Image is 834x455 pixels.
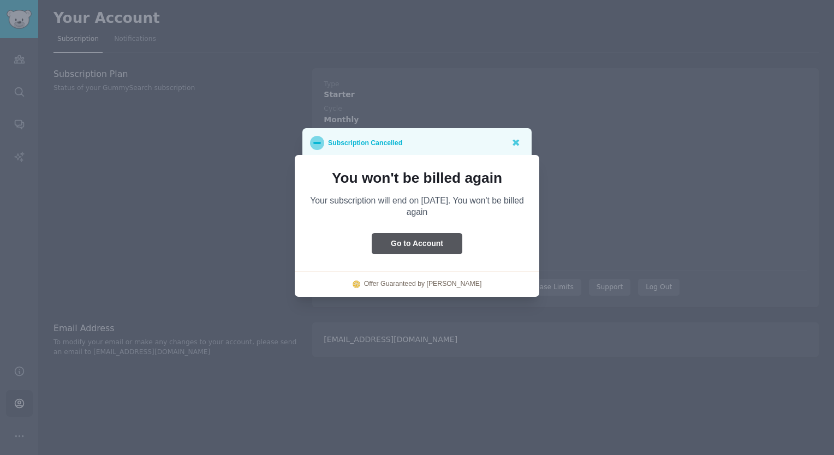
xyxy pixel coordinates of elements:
[372,233,462,254] button: Go to Account
[364,279,482,289] a: Offer Guaranteed by [PERSON_NAME]
[310,170,524,185] p: You won't be billed again
[310,195,524,218] p: Your subscription will end on [DATE]. You won't be billed again
[328,136,402,150] p: Subscription Cancelled
[353,280,360,288] img: logo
